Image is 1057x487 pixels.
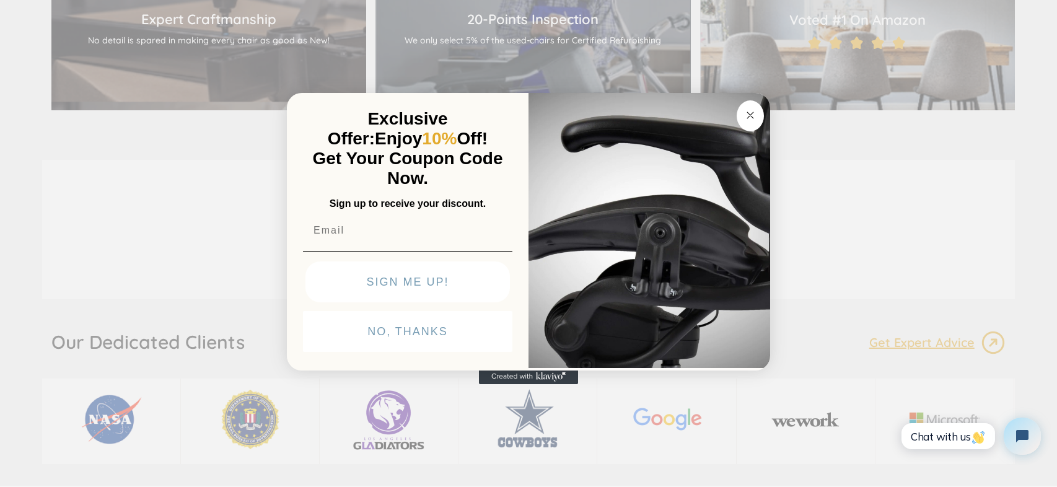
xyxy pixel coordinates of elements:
[375,129,488,148] span: Enjoy Off!
[303,311,512,352] button: NO, THANKS
[737,100,764,131] button: Close dialog
[330,198,486,209] span: Sign up to receive your discount.
[528,90,770,368] img: 92d77583-a095-41f6-84e7-858462e0427a.jpeg
[303,218,512,243] input: Email
[328,109,448,148] span: Exclusive Offer:
[479,369,578,384] a: Created with Klaviyo - opens in a new tab
[422,129,457,148] span: 10%
[305,261,510,302] button: SIGN ME UP!
[313,149,503,188] span: Get Your Coupon Code Now.
[888,407,1051,465] iframe: Tidio Chat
